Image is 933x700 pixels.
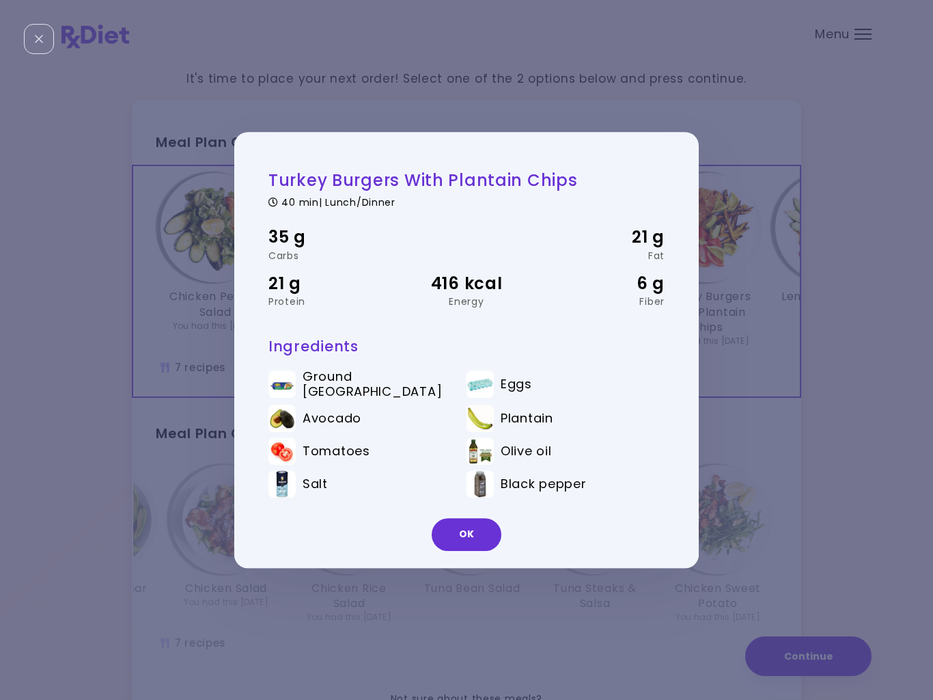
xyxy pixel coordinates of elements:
[533,251,665,260] div: Fat
[303,370,447,399] span: Ground [GEOGRAPHIC_DATA]
[268,251,400,260] div: Carbs
[501,377,532,392] span: Eggs
[303,411,361,426] span: Avocado
[268,337,665,355] h3: Ingredients
[533,271,665,297] div: 6 g
[268,194,665,207] div: 40 min | Lunch/Dinner
[533,224,665,250] div: 21 g
[268,297,400,306] div: Protein
[268,271,400,297] div: 21 g
[400,297,532,306] div: Energy
[501,476,587,492] span: Black pepper
[268,224,400,250] div: 35 g
[432,518,501,551] button: OK
[501,411,553,426] span: Plantain
[400,271,532,297] div: 416 kcal
[533,297,665,306] div: Fiber
[303,476,328,492] span: Salt
[24,24,54,54] div: Close
[501,444,551,459] span: Olive oil
[303,444,370,459] span: Tomatoes
[268,170,665,191] h2: Turkey Burgers With Plantain Chips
